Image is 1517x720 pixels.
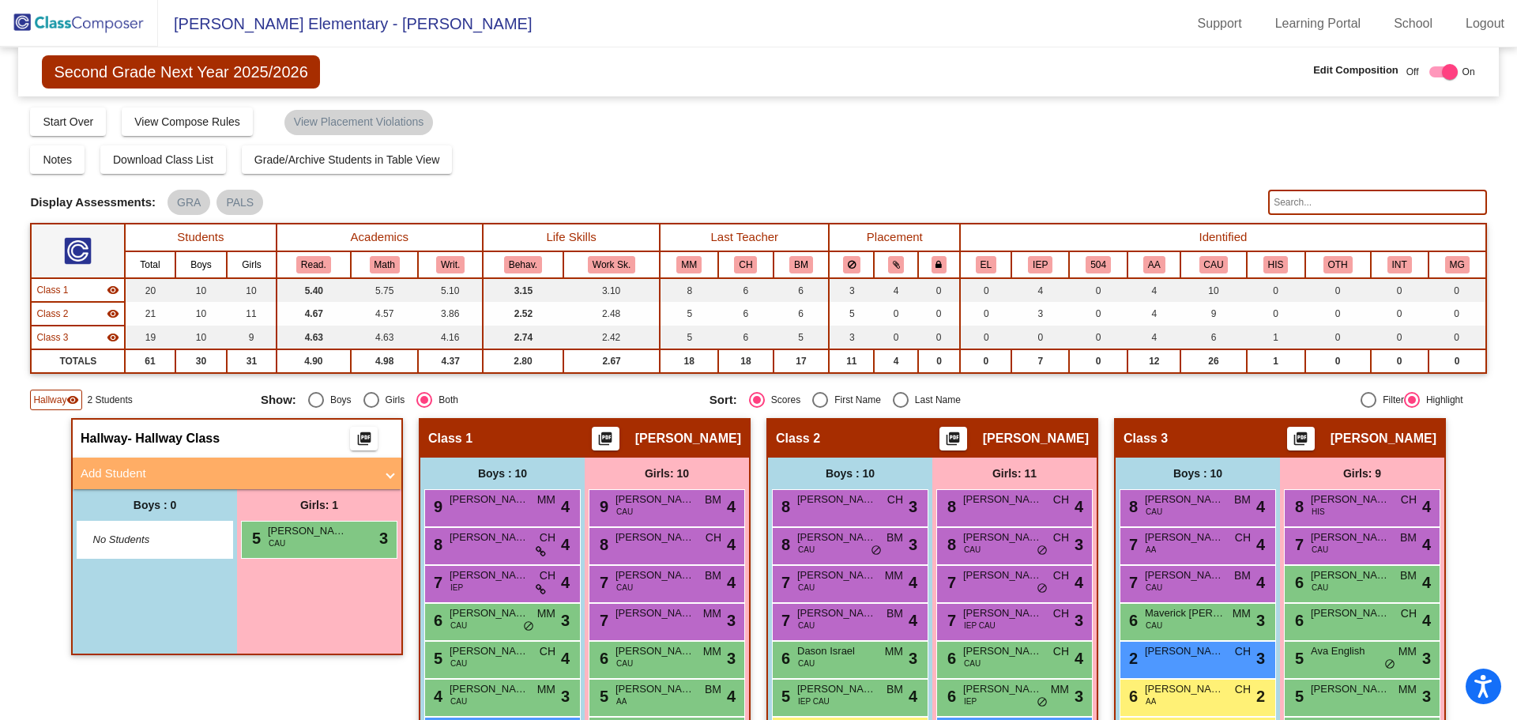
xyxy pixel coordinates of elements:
th: Total [125,251,175,278]
span: 4 [1422,533,1431,556]
button: HIS [1263,256,1289,273]
span: Display Assessments: [30,195,156,209]
span: Class 3 [36,330,68,345]
td: 10 [1180,278,1246,302]
span: Sort: [710,393,737,407]
td: 5 [829,302,874,326]
td: 4.63 [351,326,418,349]
td: 4 [1127,302,1180,326]
td: 0 [1247,302,1305,326]
td: 4.90 [277,349,351,373]
span: 4 [561,495,570,518]
td: 10 [175,278,228,302]
td: 5 [660,326,718,349]
span: 4 [561,571,570,594]
span: BM [1234,567,1251,584]
span: do_not_disturb_alt [1037,582,1048,595]
td: 0 [1069,326,1127,349]
span: Edit Composition [1313,62,1398,78]
td: 61 [125,349,175,373]
span: 8 [1291,498,1304,515]
a: Logout [1453,11,1517,36]
td: 4.63 [277,326,351,349]
div: Girls: 10 [585,458,749,489]
span: Class 1 [36,283,68,297]
span: [PERSON_NAME] [615,567,695,583]
td: 4.98 [351,349,418,373]
span: [PERSON_NAME] [268,523,347,539]
span: 3 [379,526,388,550]
div: Boys : 10 [1116,458,1280,489]
td: 6 [718,302,773,326]
span: [PERSON_NAME] Elementary - [PERSON_NAME] [158,11,532,36]
span: 5 [248,530,261,547]
span: HIS [1312,506,1325,518]
button: IEP [1028,256,1052,273]
button: MM [676,256,702,273]
button: Notes [30,145,85,174]
div: Scores [765,393,800,407]
span: Show: [261,393,296,407]
span: [PERSON_NAME] [615,492,695,507]
button: Behav. [504,256,542,273]
th: Keep away students [829,251,874,278]
span: CAU [1312,544,1328,556]
button: Print Students Details [592,427,619,450]
span: [PERSON_NAME] [615,530,695,545]
span: CH [1235,530,1251,546]
mat-icon: picture_as_pdf [596,431,615,453]
a: Learning Portal [1263,11,1374,36]
span: BM [705,492,721,508]
mat-radio-group: Select an option [710,392,1146,408]
span: CAU [1146,582,1162,594]
span: 7 [1125,574,1138,591]
span: [PERSON_NAME] [797,492,876,507]
a: School [1381,11,1445,36]
td: 0 [960,349,1011,373]
span: CAU [1146,506,1162,518]
button: Print Students Details [1287,427,1315,450]
button: Grade/Archive Students in Table View [242,145,453,174]
th: OTHER [1305,251,1371,278]
th: African American [1127,251,1180,278]
div: Girls: 11 [932,458,1097,489]
td: 0 [1371,302,1429,326]
span: Off [1406,65,1419,79]
th: Marcee McMillan [660,251,718,278]
span: Hallway [33,393,66,407]
span: 8 [777,498,790,515]
span: CAU [616,582,633,594]
span: BM [1400,567,1417,584]
td: 3.15 [483,278,563,302]
td: 4.16 [418,326,483,349]
td: 20 [125,278,175,302]
td: Betsy Burtis - No Class Name [31,278,125,302]
span: 4 [1256,495,1265,518]
th: Identified [960,224,1485,251]
td: 0 [1371,278,1429,302]
mat-expansion-panel-header: Add Student [73,458,401,489]
span: 8 [430,536,442,553]
span: Class 3 [1124,431,1168,447]
td: 4.67 [277,302,351,326]
td: 4.57 [351,302,418,326]
span: CAU [798,582,815,594]
td: 2.80 [483,349,563,373]
button: Print Students Details [350,427,378,450]
th: Students [125,224,276,251]
span: CAU [798,544,815,556]
td: 17 [774,349,830,373]
button: Math [370,256,400,273]
td: 0 [874,302,917,326]
div: Filter [1376,393,1404,407]
span: Grade/Archive Students in Table View [254,153,440,166]
span: No Students [93,532,192,548]
td: 6 [774,302,830,326]
td: 0 [1371,349,1429,373]
span: [PERSON_NAME] [963,492,1042,507]
span: 7 [777,574,790,591]
td: 0 [1429,278,1486,302]
td: 0 [1011,326,1069,349]
th: Keep with students [874,251,917,278]
td: 0 [1069,302,1127,326]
